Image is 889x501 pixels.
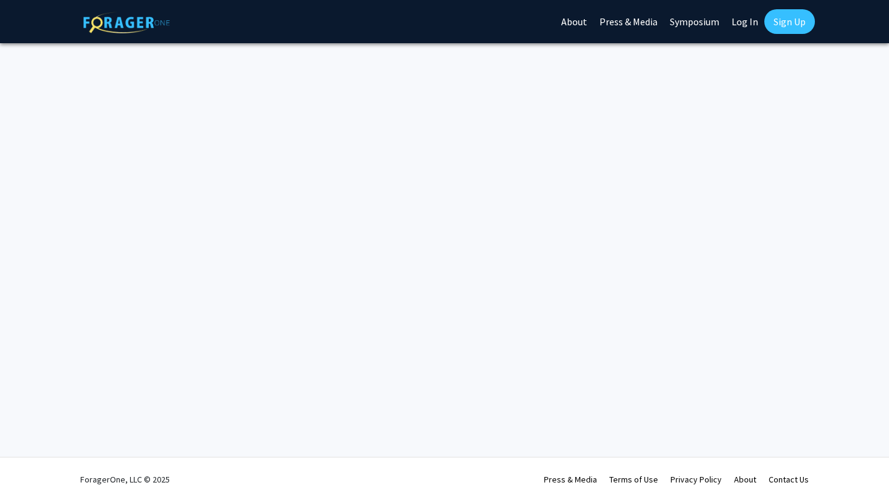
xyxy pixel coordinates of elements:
div: ForagerOne, LLC © 2025 [80,458,170,501]
a: About [734,474,756,485]
img: ForagerOne Logo [83,12,170,33]
a: Sign Up [764,9,815,34]
a: Press & Media [544,474,597,485]
a: Terms of Use [609,474,658,485]
a: Privacy Policy [670,474,722,485]
a: Contact Us [769,474,809,485]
